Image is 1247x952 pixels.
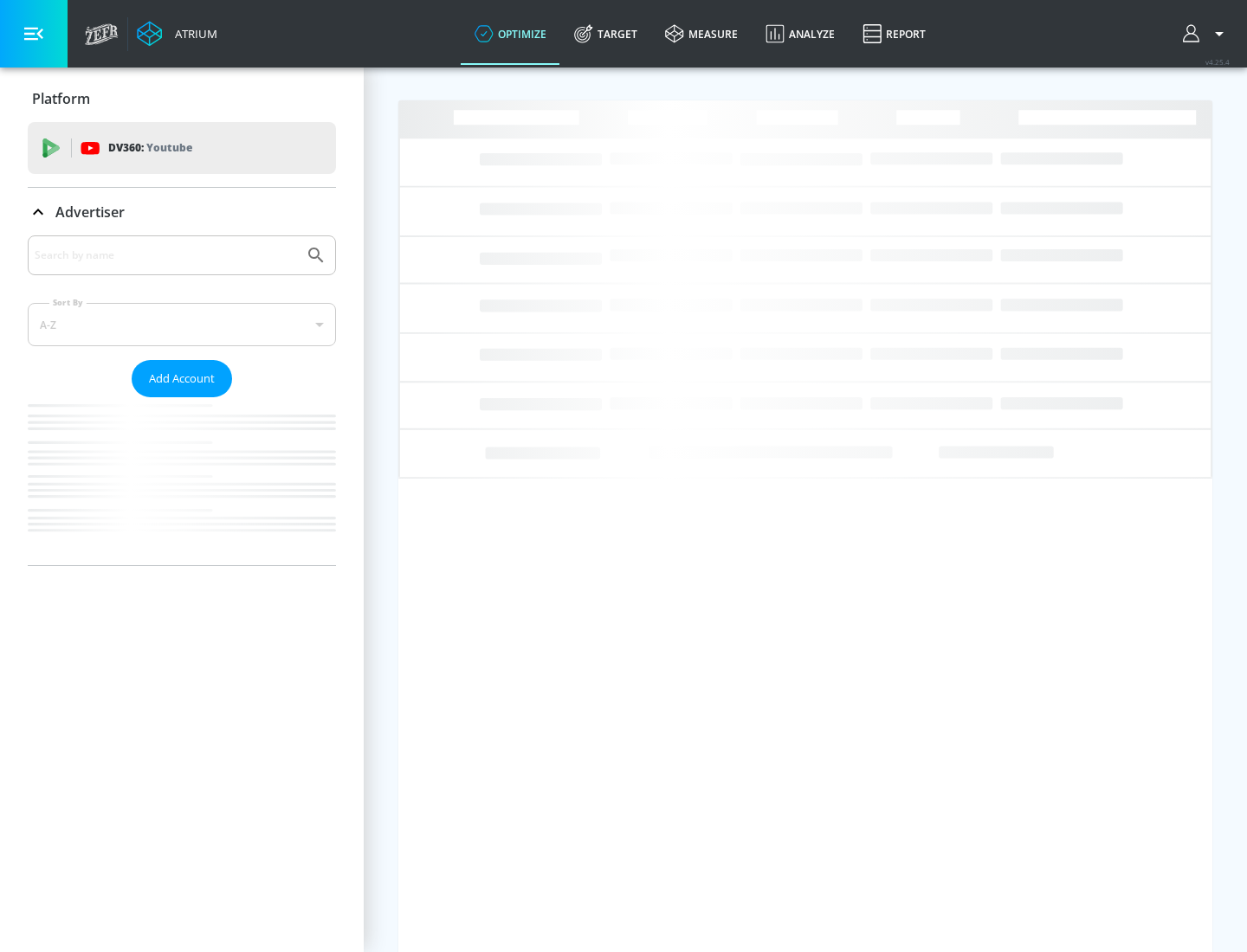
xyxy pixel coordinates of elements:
p: Youtube [146,138,192,157]
div: Atrium [168,26,217,42]
div: A-Z [28,303,336,346]
nav: list of Advertiser [28,397,336,565]
span: v 4.25.4 [1205,57,1230,67]
p: Platform [32,89,90,108]
a: Analyze [752,3,849,65]
a: measure [651,3,752,65]
button: Add Account [132,360,232,397]
input: Search by name [35,244,297,267]
p: DV360: [108,138,192,158]
p: Advertiser [55,203,125,222]
label: Sort By [49,297,87,308]
span: Add Account [149,369,215,389]
div: Advertiser [28,188,336,236]
a: Atrium [137,21,217,47]
a: Report [849,3,940,65]
a: Target [560,3,651,65]
a: optimize [461,3,560,65]
div: Platform [28,74,336,123]
div: Advertiser [28,235,336,565]
div: DV360: Youtube [28,122,336,174]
